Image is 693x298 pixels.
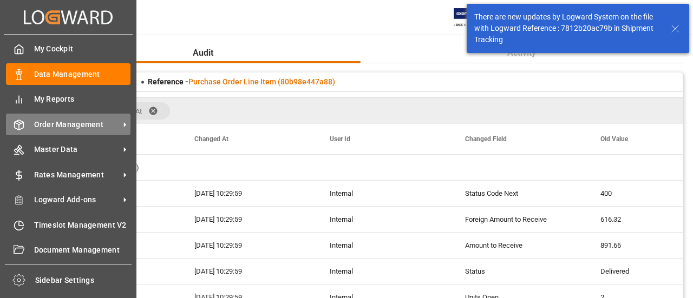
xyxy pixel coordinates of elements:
[34,119,120,130] span: Order Management
[6,240,130,261] a: Document Management
[6,63,130,84] a: Data Management
[181,181,317,206] div: [DATE] 10:29:59
[181,233,317,258] div: [DATE] 10:29:59
[452,181,587,206] div: Status Code Next
[34,169,120,181] span: Rates Management
[361,43,683,63] button: Activity
[452,207,587,232] div: Foreign Amount to Receive
[474,11,661,45] div: There are new updates by Logward System on the file with Logward Reference : 7812b20ac79b in Ship...
[194,135,228,143] span: Changed At
[34,144,120,155] span: Master Data
[181,207,317,232] div: [DATE] 10:29:59
[188,47,218,59] span: Audit
[34,69,131,80] span: Data Management
[452,233,587,258] div: Amount to Receive
[181,259,317,284] div: [DATE] 10:29:59
[6,89,130,110] a: My Reports
[34,244,131,256] span: Document Management
[330,135,350,143] span: User Id
[34,194,120,206] span: Logward Add-ons
[35,275,132,286] span: Sidebar Settings
[148,77,335,86] span: Reference -
[317,259,452,284] div: Internal
[454,8,491,27] img: Exertis%20JAM%20-%20Email%20Logo.jpg_1722504956.jpg
[6,38,130,59] a: My Cockpit
[600,135,628,143] span: Old Value
[34,94,131,105] span: My Reports
[34,220,131,231] span: Timeslot Management V2
[317,207,452,232] div: Internal
[465,135,507,143] span: Changed Field
[6,214,130,235] a: Timeslot Management V2
[188,77,335,86] a: Purchase Order Line Item (80b98e447a88)
[317,233,452,258] div: Internal
[34,43,131,55] span: My Cockpit
[317,181,452,206] div: Internal
[452,259,587,284] div: Status
[46,43,361,63] button: Audit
